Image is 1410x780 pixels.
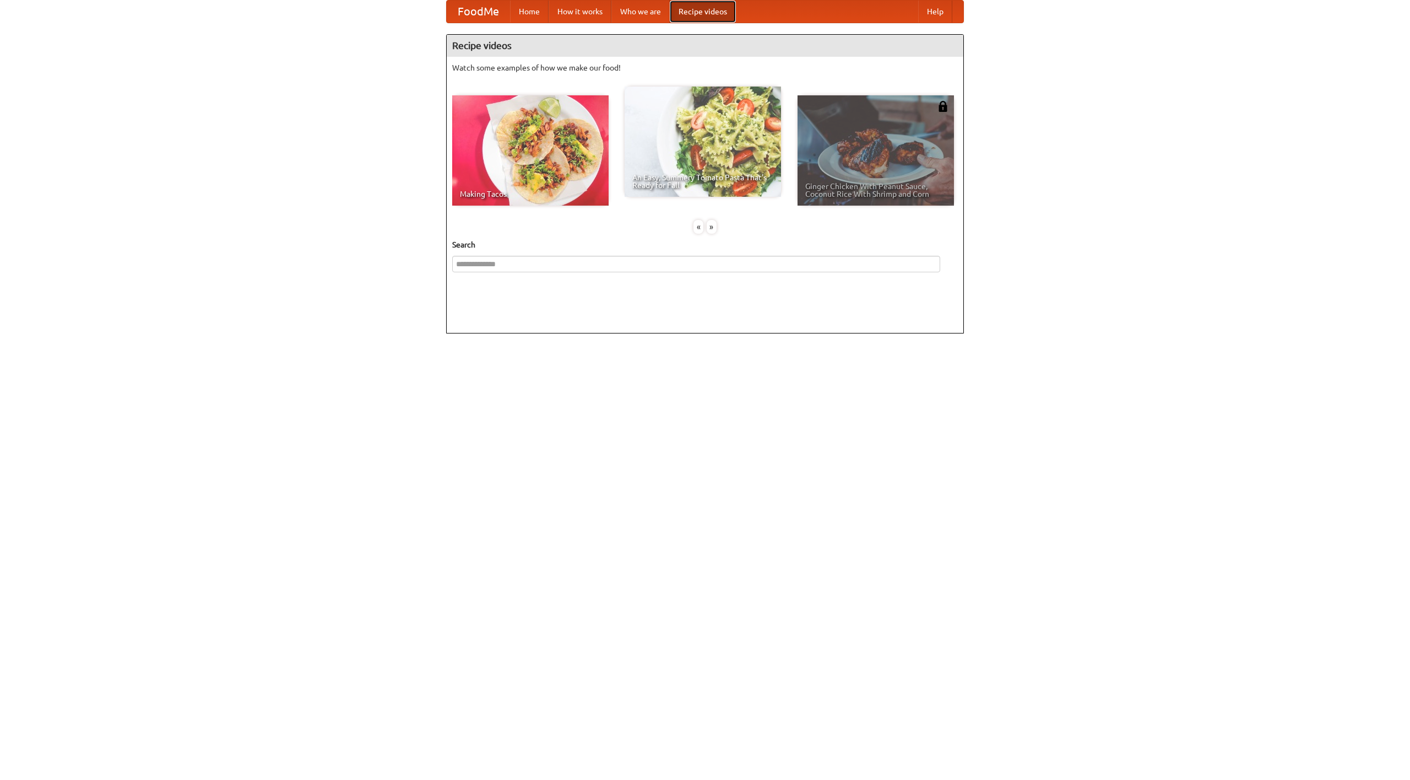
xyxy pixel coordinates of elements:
h4: Recipe videos [447,35,963,57]
a: How it works [549,1,611,23]
h5: Search [452,239,958,250]
span: An Easy, Summery Tomato Pasta That's Ready for Fall [632,174,773,189]
a: Home [510,1,549,23]
span: Making Tacos [460,190,601,198]
a: An Easy, Summery Tomato Pasta That's Ready for Fall [625,87,781,197]
img: 483408.png [937,101,948,112]
div: » [707,220,717,234]
a: Help [918,1,952,23]
div: « [693,220,703,234]
a: Who we are [611,1,670,23]
a: FoodMe [447,1,510,23]
a: Making Tacos [452,95,609,206]
a: Recipe videos [670,1,736,23]
p: Watch some examples of how we make our food! [452,62,958,73]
